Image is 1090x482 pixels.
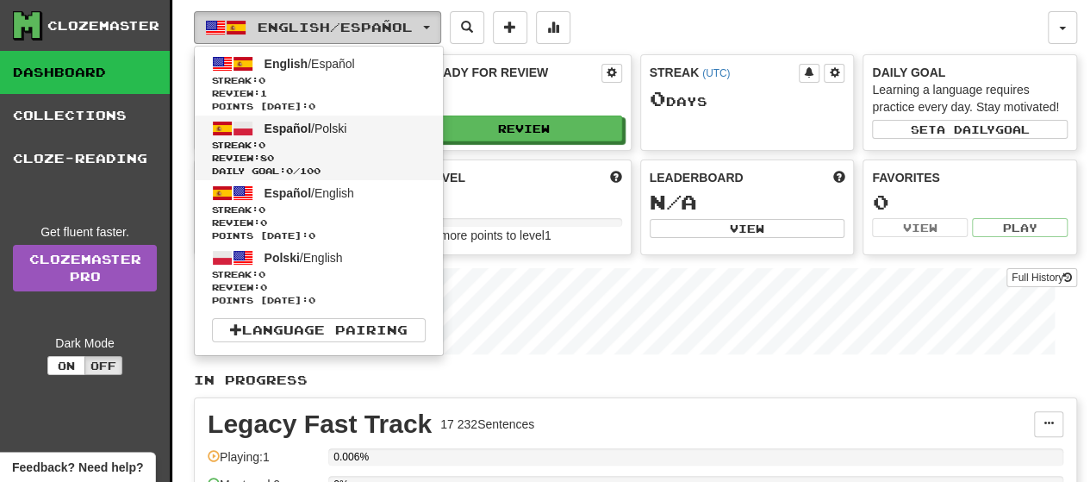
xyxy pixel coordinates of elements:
div: 0 [872,191,1068,213]
button: Full History [1006,268,1077,287]
span: Points [DATE]: 0 [212,294,426,307]
div: Dark Mode [13,335,157,352]
div: 17 232 Sentences [440,416,534,433]
a: Language Pairing [212,318,426,342]
span: Level [427,169,465,186]
div: Day s [650,88,845,110]
div: Playing: 1 [208,448,320,477]
span: 0 [650,86,666,110]
button: View [872,218,968,237]
span: 0 [258,75,265,85]
span: Streak: [212,139,426,152]
button: Search sentences [450,11,484,44]
span: English / Español [258,20,413,34]
span: Open feedback widget [12,459,143,476]
span: Review: 80 [212,152,426,165]
span: Streak: [212,268,426,281]
span: / Español [265,57,355,71]
div: Streak [650,64,800,81]
button: Off [84,356,122,375]
span: English [265,57,308,71]
div: Get fluent faster. [13,223,157,241]
div: Legacy Fast Track [208,411,432,437]
span: Streak: [212,203,426,216]
span: Review: 0 [212,216,426,229]
span: 0 [258,269,265,279]
a: (UTC) [702,67,730,79]
span: Polski [265,251,300,265]
a: Polski/EnglishStreak:0 Review:0Points [DATE]:0 [195,245,443,310]
span: 0 [286,166,293,176]
span: Español [265,186,311,200]
span: Streak: [212,74,426,87]
span: N/A [650,190,697,214]
span: Español [265,122,311,135]
div: 96 more points to level 1 [427,227,622,244]
span: Points [DATE]: 0 [212,229,426,242]
button: Play [972,218,1068,237]
button: Add sentence to collection [493,11,527,44]
button: More stats [536,11,570,44]
button: English/Español [194,11,441,44]
div: Learning a language requires practice every day. Stay motivated! [872,81,1068,116]
span: Points [DATE]: 0 [212,100,426,113]
span: Score more points to level up [610,169,622,186]
div: Daily Goal [872,64,1068,81]
span: This week in points, UTC [832,169,844,186]
span: 0 [258,140,265,150]
span: / Polski [265,122,347,135]
button: Review [427,116,622,141]
a: ClozemasterPro [13,245,157,291]
span: Review: 1 [212,87,426,100]
div: 1 [427,88,622,110]
span: Leaderboard [650,169,744,186]
button: Seta dailygoal [872,120,1068,139]
span: / English [265,186,354,200]
button: View [650,219,845,238]
span: Daily Goal: / 100 [212,165,426,178]
div: Clozemaster [47,17,159,34]
div: Ready for Review [427,64,601,81]
span: / English [265,251,343,265]
button: On [47,356,85,375]
span: 0 [258,204,265,215]
a: Español/PolskiStreak:0 Review:80Daily Goal:0/100 [195,116,443,180]
span: a daily [937,123,995,135]
p: In Progress [194,372,1077,389]
div: Favorites [872,169,1068,186]
span: Review: 0 [212,281,426,294]
a: Español/EnglishStreak:0 Review:0Points [DATE]:0 [195,180,443,245]
div: 0 [427,191,622,213]
a: English/EspañolStreak:0 Review:1Points [DATE]:0 [195,51,443,116]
